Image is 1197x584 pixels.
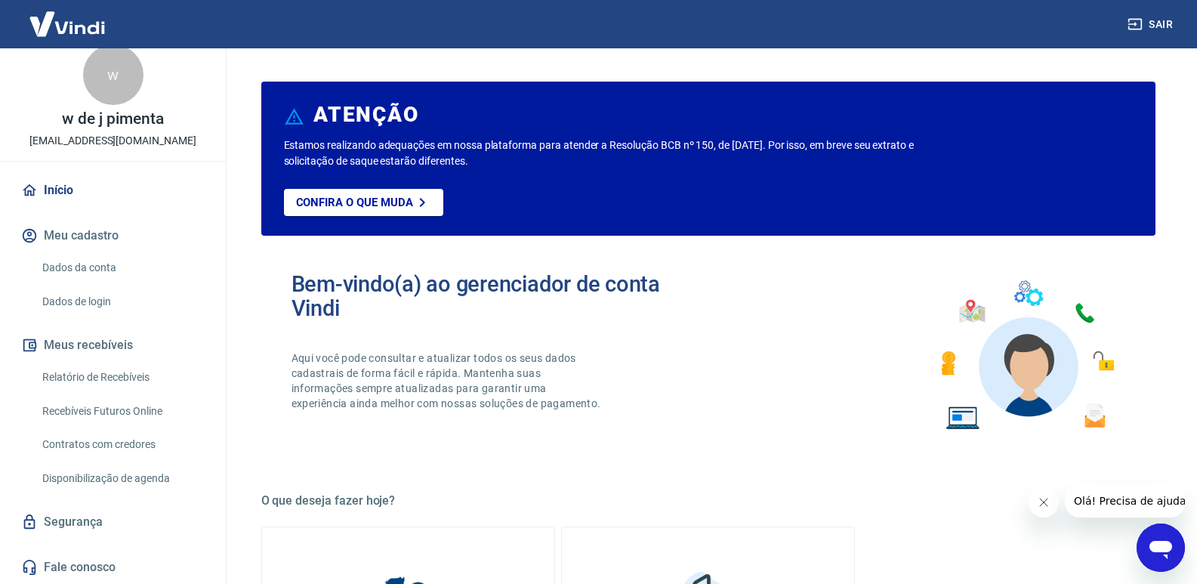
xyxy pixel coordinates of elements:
iframe: Mensagem da empresa [1065,484,1185,518]
p: w de j pimenta [62,111,163,127]
a: Segurança [18,505,208,539]
div: w [83,45,143,105]
button: Sair [1125,11,1179,39]
a: Dados da conta [36,252,208,283]
a: Dados de login [36,286,208,317]
iframe: Fechar mensagem [1029,487,1059,518]
img: Imagem de um avatar masculino com diversos icones exemplificando as funcionalidades do gerenciado... [927,272,1125,439]
a: Disponibilização de agenda [36,463,208,494]
iframe: Botão para abrir a janela de mensagens [1137,524,1185,572]
a: Contratos com credores [36,429,208,460]
img: Vindi [18,1,116,47]
a: Fale conosco [18,551,208,584]
a: Início [18,174,208,207]
h5: O que deseja fazer hoje? [261,493,1155,508]
p: [EMAIL_ADDRESS][DOMAIN_NAME] [29,133,196,149]
p: Aqui você pode consultar e atualizar todos os seus dados cadastrais de forma fácil e rápida. Mant... [292,351,604,411]
p: Confira o que muda [296,196,413,209]
p: Estamos realizando adequações em nossa plataforma para atender a Resolução BCB nº 150, de [DATE].... [284,138,963,169]
button: Meu cadastro [18,219,208,252]
a: Recebíveis Futuros Online [36,396,208,427]
button: Meus recebíveis [18,329,208,362]
a: Confira o que muda [284,189,443,216]
a: Relatório de Recebíveis [36,362,208,393]
h2: Bem-vindo(a) ao gerenciador de conta Vindi [292,272,708,320]
h6: ATENÇÃO [313,107,418,122]
span: Olá! Precisa de ajuda? [9,11,127,23]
